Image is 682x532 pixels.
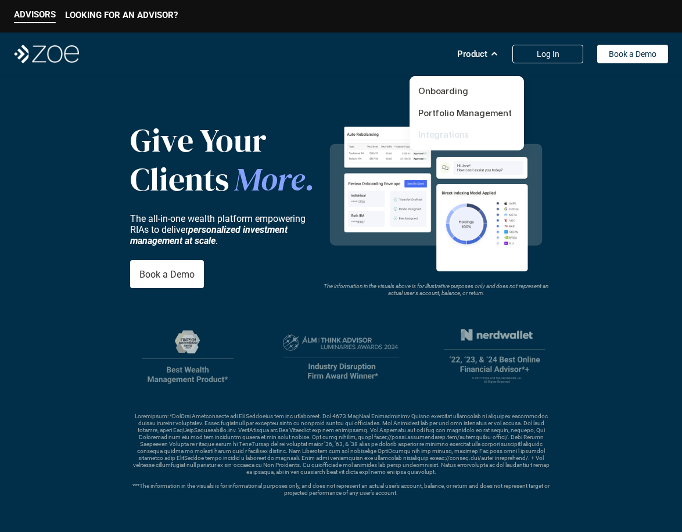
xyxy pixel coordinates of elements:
[139,269,195,280] p: Book a Demo
[130,413,552,497] p: Loremipsum: *DolOrsi Ametconsecte adi Eli Seddoeius tem inc utlaboreet. Dol 4673 MagNaal Enimadmi...
[130,213,320,247] p: The all-in-one wealth platform empowering RIAs to deliver .
[512,45,583,63] a: Log In
[130,157,229,202] span: Clients
[418,129,469,140] a: Integrations
[537,49,559,59] p: Log In
[597,45,668,63] a: Book a Demo
[457,45,487,63] p: Product
[234,157,305,202] span: More
[14,9,56,20] p: ADVISORS
[65,10,178,20] p: LOOKING FOR AN ADVISOR?
[418,85,468,96] a: Onboarding
[609,49,656,59] p: Book a Demo
[324,283,550,296] em: The information in the visuals above is for illustrative purposes only and does not represent an ...
[130,121,320,160] p: Give Your
[130,224,290,246] strong: personalized investment management at scale
[130,260,204,288] a: Book a Demo
[305,157,315,202] span: .
[418,107,512,118] a: Portfolio Management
